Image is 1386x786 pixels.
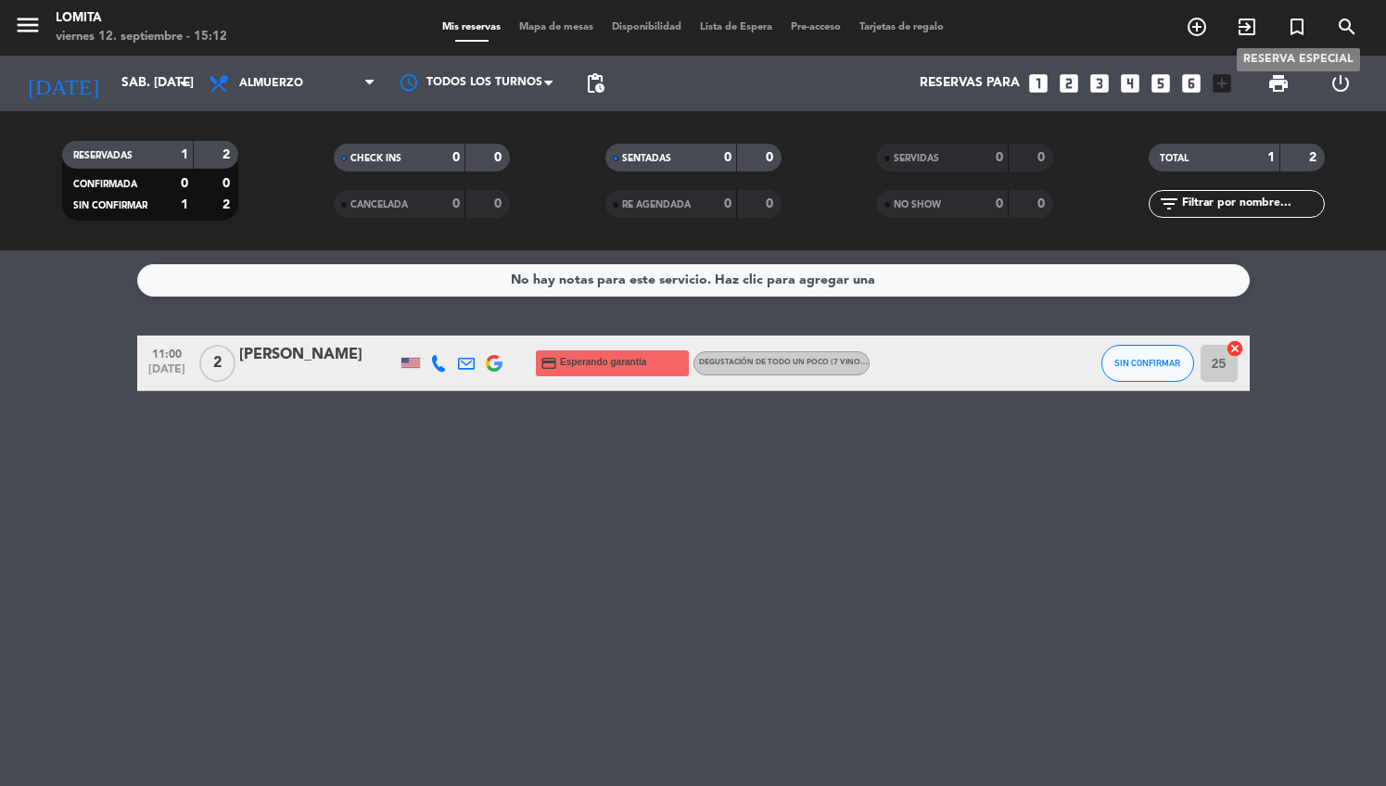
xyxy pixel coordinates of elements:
span: Lista de Espera [691,22,782,32]
span: Esperando garantía [560,355,646,370]
span: Degustación de todo un poco (7 vinos) [699,359,907,366]
strong: 0 [452,197,460,210]
span: 2 [199,345,235,382]
i: menu [14,11,42,39]
strong: 0 [494,197,505,210]
span: Mapa de mesas [510,22,603,32]
span: Disponibilidad [603,22,691,32]
span: print [1267,72,1290,95]
strong: 2 [223,198,234,211]
i: looks_two [1057,71,1081,95]
div: [PERSON_NAME] [239,343,397,367]
button: menu [14,11,42,45]
i: looks_6 [1179,71,1203,95]
i: looks_4 [1118,71,1142,95]
span: CANCELADA [350,200,408,209]
span: Tarjetas de regalo [850,22,953,32]
strong: 0 [223,177,234,190]
span: pending_actions [584,72,606,95]
strong: 0 [766,197,777,210]
i: credit_card [540,355,557,372]
span: CHECK INS [350,154,401,163]
span: RESERVADAS [73,151,133,160]
i: exit_to_app [1236,16,1258,38]
div: viernes 12. septiembre - 15:12 [56,28,227,46]
strong: 0 [766,151,777,164]
span: RE AGENDADA [622,200,691,209]
button: SIN CONFIRMAR [1101,345,1194,382]
span: [DATE] [144,363,190,385]
i: power_settings_new [1329,72,1352,95]
i: search [1336,16,1358,38]
strong: 0 [452,151,460,164]
i: add_box [1210,71,1234,95]
i: looks_one [1026,71,1050,95]
i: looks_3 [1087,71,1112,95]
i: [DATE] [14,63,112,104]
span: Reservas para [920,76,1020,91]
div: Reserva especial [1237,48,1360,71]
strong: 2 [1309,151,1320,164]
strong: 0 [996,151,1003,164]
span: Almuerzo [239,77,303,90]
span: NO SHOW [894,200,941,209]
span: SERVIDAS [894,154,939,163]
strong: 0 [1037,197,1049,210]
span: SIN CONFIRMAR [1114,358,1180,368]
div: Lomita [56,9,227,28]
strong: 2 [223,148,234,161]
strong: 0 [1037,151,1049,164]
span: TOTAL [1160,154,1189,163]
i: add_circle_outline [1186,16,1208,38]
i: filter_list [1158,193,1180,215]
strong: 0 [724,197,731,210]
i: turned_in_not [1286,16,1308,38]
strong: 1 [181,148,188,161]
i: arrow_drop_down [172,72,195,95]
i: cancel [1226,339,1244,358]
div: LOG OUT [1309,56,1372,111]
span: SENTADAS [622,154,671,163]
span: CONFIRMADA [73,180,137,189]
strong: 1 [181,198,188,211]
img: google-logo.png [486,355,502,372]
strong: 1 [1267,151,1275,164]
strong: 0 [494,151,505,164]
input: Filtrar por nombre... [1180,194,1324,214]
span: Pre-acceso [782,22,850,32]
strong: 0 [181,177,188,190]
span: Mis reservas [433,22,510,32]
div: No hay notas para este servicio. Haz clic para agregar una [511,270,875,291]
span: 11:00 [144,342,190,363]
span: SIN CONFIRMAR [73,201,147,210]
strong: 0 [724,151,731,164]
i: looks_5 [1149,71,1173,95]
strong: 0 [996,197,1003,210]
